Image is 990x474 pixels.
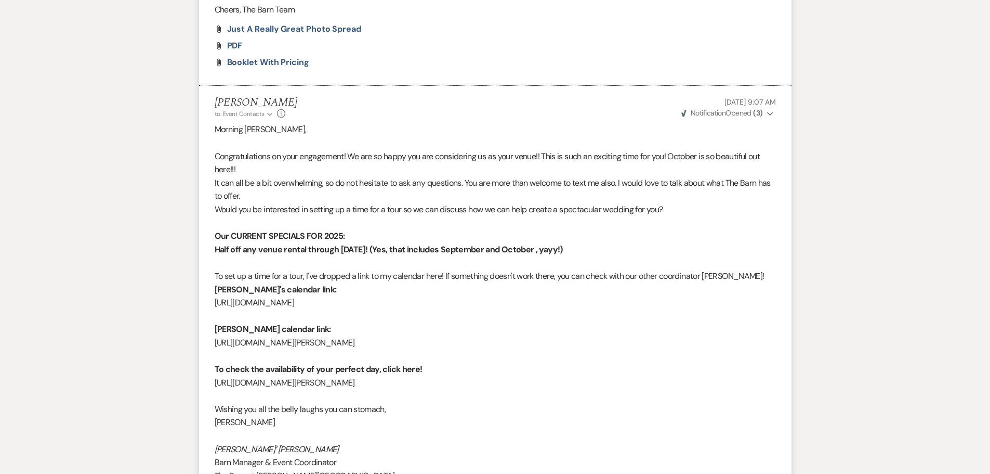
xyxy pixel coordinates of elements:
p: [URL][DOMAIN_NAME][PERSON_NAME] [215,376,776,390]
strong: [PERSON_NAME]'s calendar link: [215,284,337,295]
p: Morning [PERSON_NAME], [215,123,776,136]
em: [PERSON_NAME]’ [PERSON_NAME] [215,444,339,455]
strong: To check the availability of your perfect day, click here! [215,364,423,375]
span: [DATE] 9:07 AM [724,97,775,107]
span: PDF [227,40,243,51]
span: to: Event Contacts [215,110,265,118]
p: Would you be interested in setting up a time for a tour so we can discuss how we can help create ... [215,203,776,216]
button: to: Event Contacts [215,109,274,119]
span: Wishing you all the belly laughs you can stomach, [215,404,386,415]
strong: [PERSON_NAME] calendar link: [215,324,331,335]
p: Cheers, The Barn Team [215,3,776,17]
strong: ( 3 ) [753,108,762,118]
p: [URL][DOMAIN_NAME][PERSON_NAME] [215,336,776,350]
p: [URL][DOMAIN_NAME] [215,296,776,310]
button: NotificationOpened (3) [680,108,776,119]
span: Opened [681,108,763,118]
a: just a really great photo spread [227,25,361,33]
span: just a really great photo spread [227,23,361,34]
span: It can all be a bit overwhelming, so do not hesitate to ask any questions. You are more than welc... [215,177,771,202]
a: Booklet with pricing [227,58,309,67]
h5: [PERSON_NAME] [215,96,297,109]
span: Barn Manager & Event Coordinator [215,457,337,468]
span: Notification [691,108,725,118]
strong: Half off any venue rental through [DATE]! (Yes, that includes September and October , yayy!) [215,244,563,255]
a: PDF [227,42,243,50]
span: [PERSON_NAME] [215,417,275,428]
span: Booklet with pricing [227,57,309,68]
strong: Our CURRENT SPECIALS FOR 2025: [215,230,345,241]
span: To set up a time for a tour, I've dropped a link to my calendar here! If something doesn't work t... [215,271,764,281]
span: Congratulations on your engagement! We are so happy you are considering us as your venue!! This i... [215,151,760,175]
